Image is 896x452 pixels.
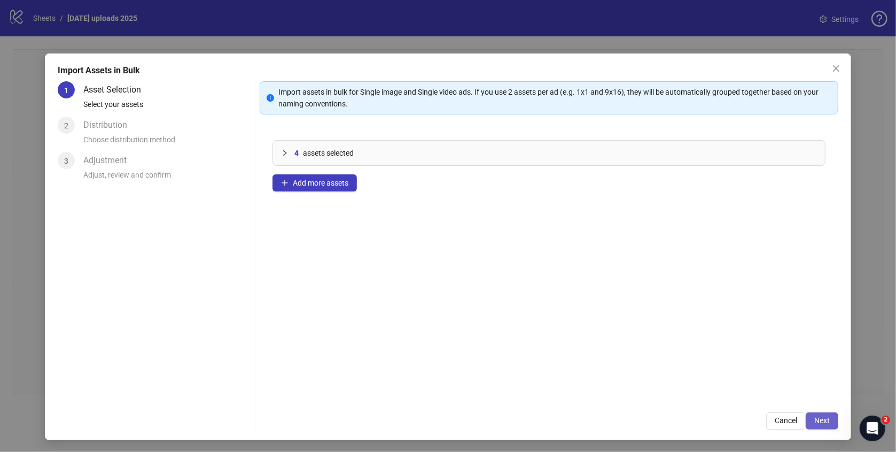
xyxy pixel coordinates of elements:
div: Import Assets in Bulk [58,64,838,77]
span: info-circle [267,94,274,102]
button: Cancel [766,412,806,430]
div: Select your assets [83,98,251,117]
span: plus [281,179,289,187]
span: 2 [882,416,890,424]
div: Adjustment [83,152,135,169]
div: Adjust, review and confirm [83,169,251,187]
span: Add more assets [293,179,348,187]
span: collapsed [282,150,288,156]
span: close [832,64,840,73]
button: Next [806,412,838,430]
div: Distribution [83,117,136,134]
span: Next [814,416,830,425]
div: Choose distribution method [83,134,251,152]
span: 4 [294,147,299,159]
span: 1 [64,86,68,95]
button: Close [828,60,845,77]
iframe: Intercom live chat [860,416,885,441]
span: Cancel [775,416,797,425]
div: 4assets selected [273,141,825,165]
span: assets selected [303,147,354,159]
div: Asset Selection [83,81,150,98]
div: Import assets in bulk for Single image and Single video ads. If you use 2 assets per ad (e.g. 1x1... [278,86,831,110]
span: 2 [64,121,68,130]
button: Add more assets [272,174,357,191]
span: 3 [64,157,68,165]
